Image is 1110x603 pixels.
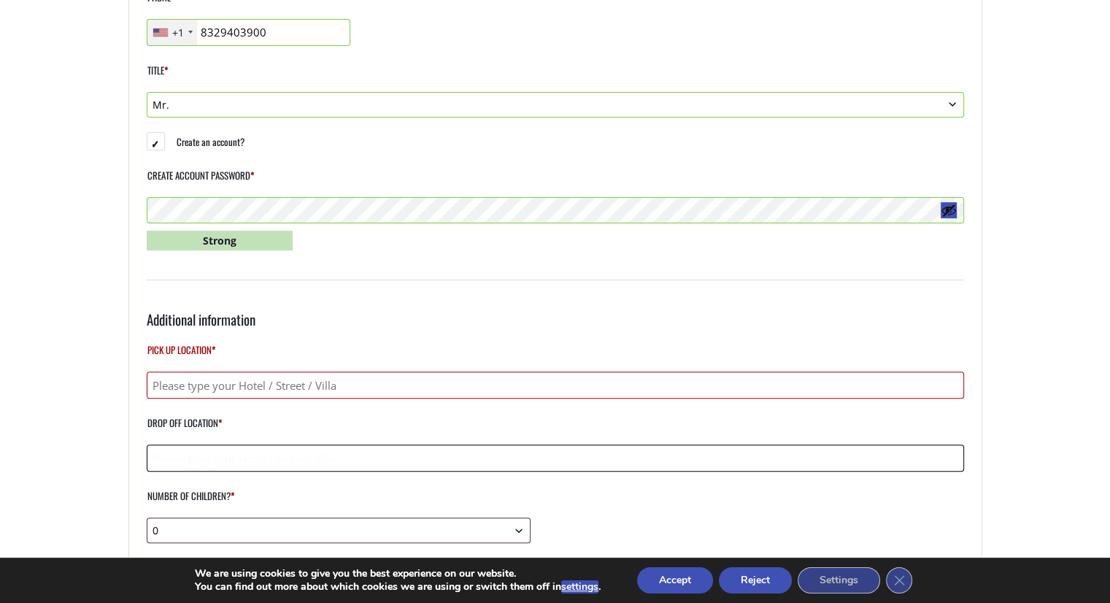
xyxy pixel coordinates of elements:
[798,567,880,594] button: Settings
[719,567,792,594] button: Reject
[147,19,351,46] input: (201) 555-0123
[147,445,964,472] input: Please type your Hotel / Street / Villa
[147,372,964,399] input: Please type your Hotel / Street / Villa
[886,567,912,594] button: Close GDPR Cookie Banner
[147,340,964,372] label: Pick up location
[147,61,964,92] label: Title
[147,413,964,445] label: Drop off location
[147,310,964,340] h3: Additional information
[561,580,598,594] button: settings
[147,166,964,197] label: Create account password
[195,580,601,594] p: You can find out more about which cookies we are using or switch them off in .
[147,231,293,250] div: Strong
[177,134,244,149] span: Create an account?
[147,486,531,518] label: Number of children?
[941,202,957,218] button: Show password
[147,20,197,45] div: Telephone country code
[637,567,713,594] button: Accept
[172,25,184,40] div: +1
[195,567,601,580] p: We are using cookies to give you the best experience on our website.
